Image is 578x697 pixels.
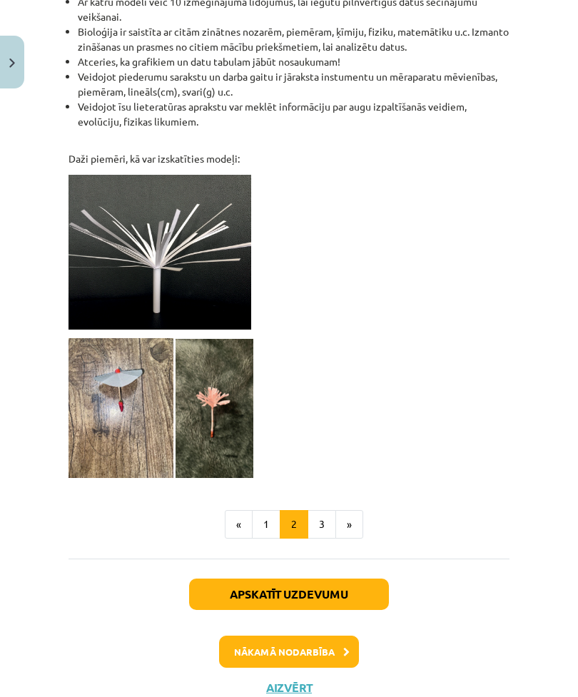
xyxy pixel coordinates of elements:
[189,579,389,610] button: Apskatīt uzdevumu
[219,636,359,668] button: Nākamā nodarbība
[280,510,308,539] button: 2
[252,510,280,539] button: 1
[78,69,509,99] li: Veidojot piederumu sarakstu un darba gaitu ir jāraksta instumentu un mēraparatu mēvienības, piemē...
[69,510,509,539] nav: Page navigation example
[78,54,509,69] li: Atceries, ka grafikiem un datu tabulam jābūt nosaukumam!
[308,510,336,539] button: 3
[69,136,509,166] p: Daži piemēri, kā var izskatīties modeļi:
[78,24,509,54] li: Bioloģija ir saistīta ar citām zinātnes nozarēm, piemēram, ķīmiju, fiziku, matemātiku u.c. Izmant...
[225,510,253,539] button: «
[78,99,509,129] li: Veidojot īsu lieteratūras aprakstu var meklēt informāciju par augu izpaltīšanās veidiem, evolūcij...
[262,681,316,695] button: Aizvērt
[335,510,363,539] button: »
[9,58,15,68] img: icon-close-lesson-0947bae3869378f0d4975bcd49f059093ad1ed9edebbc8119c70593378902aed.svg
